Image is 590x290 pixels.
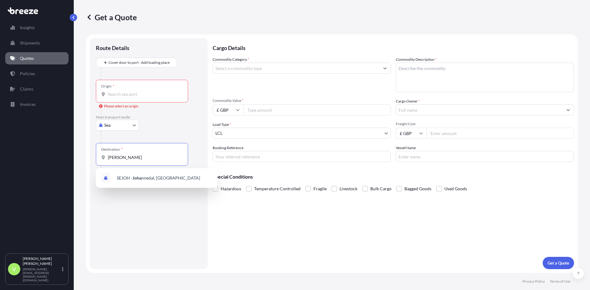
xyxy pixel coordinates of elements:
label: Cargo Owner [396,98,420,104]
button: Select transport [96,120,139,131]
p: [PERSON_NAME][EMAIL_ADDRESS][PERSON_NAME][DOMAIN_NAME] [23,267,61,282]
span: V [12,266,16,272]
p: Quotes [20,55,34,61]
p: Privacy Policy [522,279,545,284]
label: Booking Reference [213,145,243,151]
span: Hazardous [221,184,241,193]
button: Show suggestions [563,104,574,115]
div: Destination [101,147,123,152]
span: Commodity Value [213,98,391,103]
p: Claims [20,86,33,92]
p: Terms of Use [550,279,570,284]
span: LCL [215,130,222,136]
span: Bulk Cargo [370,184,391,193]
label: Vessel Name [396,145,416,151]
span: Sea [104,122,111,128]
input: Enter amount [427,128,574,139]
p: Policies [20,71,35,77]
p: Get a Quote [86,12,137,22]
label: Commodity Category [213,56,249,63]
span: Used Goods [444,184,467,193]
p: Shipments [20,40,40,46]
span: SEJOH - nnedal, [GEOGRAPHIC_DATA] [117,175,200,181]
div: Please select an origin [99,103,139,109]
input: Type amount [243,104,391,115]
span: Bagged Goods [404,184,431,193]
p: Get a Quote [548,260,569,266]
input: Select a commodity type [213,63,380,74]
p: Special Conditions [213,174,574,179]
input: Enter name [396,151,574,162]
p: Cargo Details [213,38,574,56]
span: Load Type [213,122,231,128]
span: Livestock [340,184,357,193]
button: Show suggestions [380,63,391,74]
span: Cover door to port - Add loading place [108,60,170,66]
div: Show suggestions [96,168,218,188]
b: Joha [132,175,141,180]
span: Temperature Controlled [254,184,301,193]
p: Main transport mode [96,115,202,120]
p: Route Details [96,44,129,52]
p: Invoices [20,101,36,107]
span: Fragile [313,184,327,193]
span: Freight Cost [396,122,574,126]
p: [PERSON_NAME] [PERSON_NAME] [23,256,61,266]
input: Full name [396,104,563,115]
input: Destination [108,154,180,160]
input: Origin [108,91,180,97]
p: Insights [20,25,35,31]
div: Origin [101,84,114,89]
input: Your internal reference [213,151,391,162]
label: Commodity Description [396,56,437,63]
